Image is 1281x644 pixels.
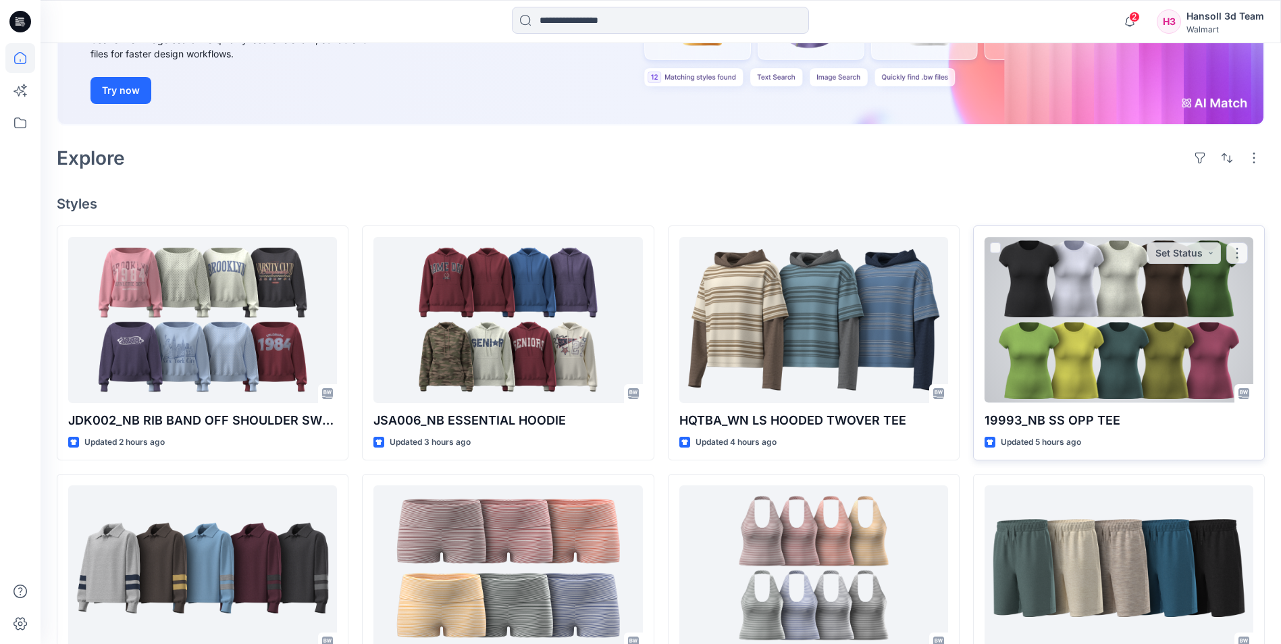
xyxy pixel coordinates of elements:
[679,237,948,402] a: HQTBA_WN LS HOODED TWOVER TEE
[679,411,948,430] p: HQTBA_WN LS HOODED TWOVER TEE
[1186,8,1264,24] div: Hansoll 3d Team
[373,411,642,430] p: JSA006_NB ESSENTIAL HOODIE
[1157,9,1181,34] div: H3
[696,435,777,450] p: Updated 4 hours ago
[1129,11,1140,22] span: 2
[57,196,1265,212] h4: Styles
[390,435,471,450] p: Updated 3 hours ago
[57,147,125,169] h2: Explore
[84,435,165,450] p: Updated 2 hours ago
[373,237,642,402] a: JSA006_NB ESSENTIAL HOODIE
[68,237,337,402] a: JDK002_NB RIB BAND OFF SHOULDER SWEATSHIRT
[90,32,394,61] div: Use text or image search to quickly locate relevant, editable .bw files for faster design workflows.
[1001,435,1081,450] p: Updated 5 hours ago
[68,411,337,430] p: JDK002_NB RIB BAND OFF SHOULDER SWEATSHIRT
[985,237,1253,402] a: 19993_NB SS OPP TEE
[985,411,1253,430] p: 19993_NB SS OPP TEE
[90,77,151,104] button: Try now
[1186,24,1264,34] div: Walmart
